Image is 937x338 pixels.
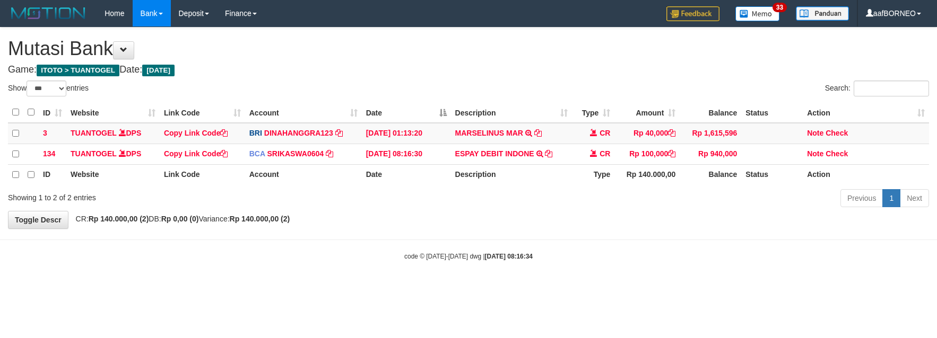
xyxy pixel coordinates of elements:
img: panduan.png [796,6,849,21]
a: 1 [882,189,900,207]
strong: Rp 140.000,00 (2) [230,215,290,223]
a: SRIKASWA0604 [267,149,324,158]
span: [DATE] [142,65,175,76]
th: Amount: activate to sort column ascending [614,102,680,123]
span: BRI [249,129,262,137]
a: TUANTOGEL [71,149,117,158]
th: Website: activate to sort column ascending [66,102,160,123]
a: ESPAY DEBIT INDONE [455,149,534,158]
th: Action [803,164,929,185]
a: Next [900,189,929,207]
td: [DATE] 08:16:30 [362,144,451,164]
a: Note [807,149,823,158]
th: Date [362,164,451,185]
strong: Rp 140.000,00 (2) [89,215,149,223]
a: Check [826,129,848,137]
td: Rp 40,000 [614,123,680,144]
th: Action: activate to sort column ascending [803,102,929,123]
a: MARSELINUS MAR [455,129,523,137]
img: Feedback.jpg [666,6,719,21]
th: ID [39,164,66,185]
h4: Game: Date: [8,65,929,75]
th: Website [66,164,160,185]
a: Previous [840,189,883,207]
th: Balance [680,164,741,185]
th: Balance [680,102,741,123]
th: Account: activate to sort column ascending [245,102,362,123]
th: Type [572,164,614,185]
a: Copy Link Code [164,129,228,137]
a: DINAHANGGRA123 [264,129,333,137]
img: Button%20Memo.svg [735,6,780,21]
a: Copy MARSELINUS MAR to clipboard [534,129,542,137]
h1: Mutasi Bank [8,38,929,59]
input: Search: [854,81,929,96]
span: CR: DB: Variance: [71,215,290,223]
a: Note [807,129,823,137]
a: Copy ESPAY DEBIT INDONE to clipboard [545,149,552,158]
a: Toggle Descr [8,211,68,229]
th: Rp 140.000,00 [614,164,680,185]
span: ITOTO > TUANTOGEL [37,65,119,76]
th: ID: activate to sort column ascending [39,102,66,123]
th: Link Code [160,164,245,185]
small: code © [DATE]-[DATE] dwg | [404,253,533,260]
th: Link Code: activate to sort column ascending [160,102,245,123]
label: Search: [825,81,929,96]
span: BCA [249,149,265,158]
th: Date: activate to sort column descending [362,102,451,123]
img: MOTION_logo.png [8,5,89,21]
th: Status [741,102,803,123]
span: 33 [773,3,787,12]
a: Copy Link Code [164,149,228,158]
td: [DATE] 01:13:20 [362,123,451,144]
td: Rp 100,000 [614,144,680,164]
th: Type: activate to sort column ascending [572,102,614,123]
strong: [DATE] 08:16:34 [485,253,533,260]
th: Description [451,164,572,185]
span: CR [600,149,610,158]
div: Showing 1 to 2 of 2 entries [8,188,383,203]
label: Show entries [8,81,89,96]
a: Copy Rp 40,000 to clipboard [668,129,675,137]
a: TUANTOGEL [71,129,117,137]
td: Rp 940,000 [680,144,741,164]
span: 134 [43,149,55,158]
th: Status [741,164,803,185]
td: DPS [66,144,160,164]
span: 3 [43,129,47,137]
td: Rp 1,615,596 [680,123,741,144]
a: Copy DINAHANGGRA123 to clipboard [335,129,343,137]
th: Description: activate to sort column ascending [451,102,572,123]
td: DPS [66,123,160,144]
a: Check [826,149,848,158]
a: Copy SRIKASWA0604 to clipboard [326,149,333,158]
span: CR [600,129,610,137]
strong: Rp 0,00 (0) [161,215,199,223]
a: Copy Rp 100,000 to clipboard [668,149,675,158]
th: Account [245,164,362,185]
select: Showentries [27,81,66,96]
